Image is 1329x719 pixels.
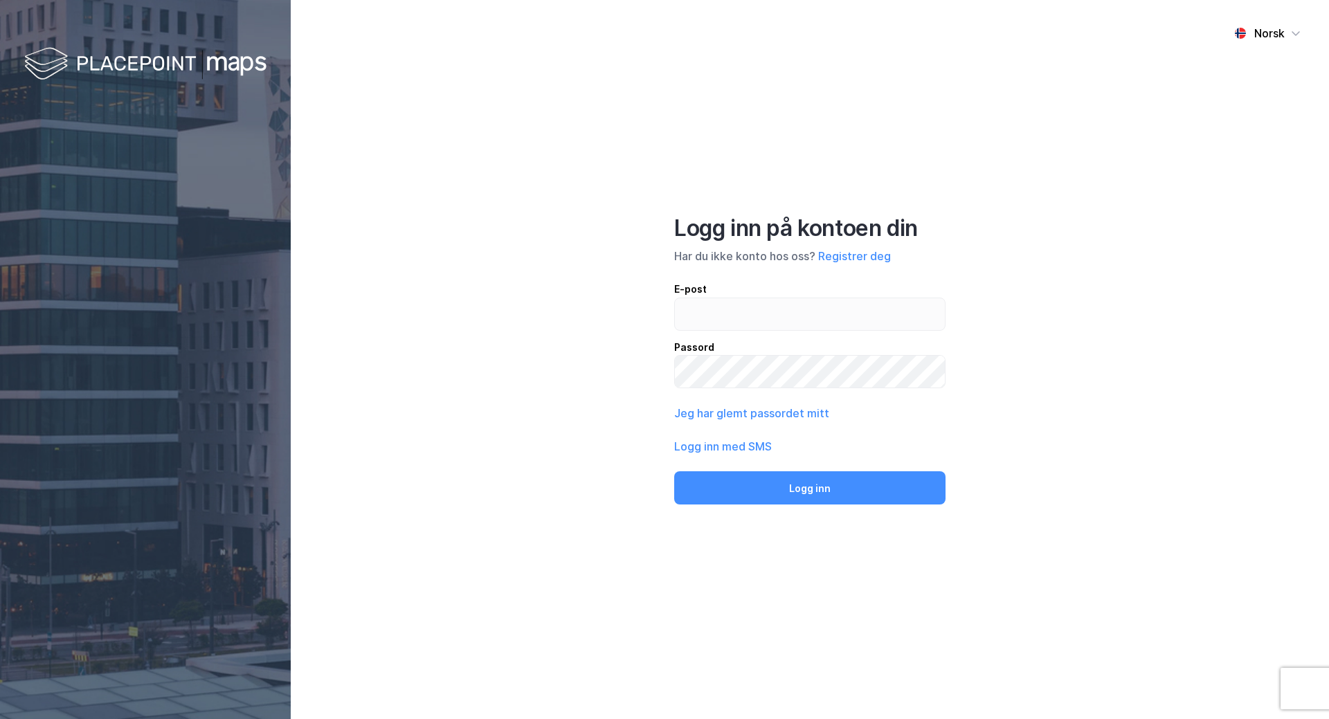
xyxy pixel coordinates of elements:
[1254,25,1285,42] div: Norsk
[674,248,946,264] div: Har du ikke konto hos oss?
[674,471,946,504] button: Logg inn
[674,215,946,242] div: Logg inn på kontoen din
[24,44,266,85] img: logo-white.f07954bde2210d2a523dddb988cd2aa7.svg
[674,281,946,298] div: E-post
[674,405,829,421] button: Jeg har glemt passordet mitt
[674,438,772,455] button: Logg inn med SMS
[674,339,946,356] div: Passord
[818,248,891,264] button: Registrer deg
